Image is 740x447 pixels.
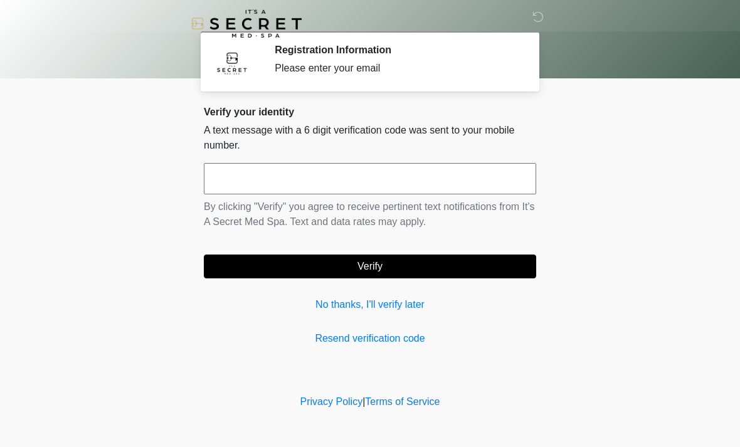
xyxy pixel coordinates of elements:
[204,199,536,229] p: By clicking "Verify" you agree to receive pertinent text notifications from It's A Secret Med Spa...
[204,297,536,312] a: No thanks, I'll verify later
[275,44,517,56] h2: Registration Information
[300,396,363,407] a: Privacy Policy
[204,255,536,278] button: Verify
[362,396,365,407] a: |
[275,61,517,76] div: Please enter your email
[204,106,536,118] h2: Verify your identity
[365,396,440,407] a: Terms of Service
[213,44,251,82] img: Agent Avatar
[204,331,536,346] a: Resend verification code
[191,9,302,38] img: It's A Secret Med Spa Logo
[204,123,536,153] p: A text message with a 6 digit verification code was sent to your mobile number.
